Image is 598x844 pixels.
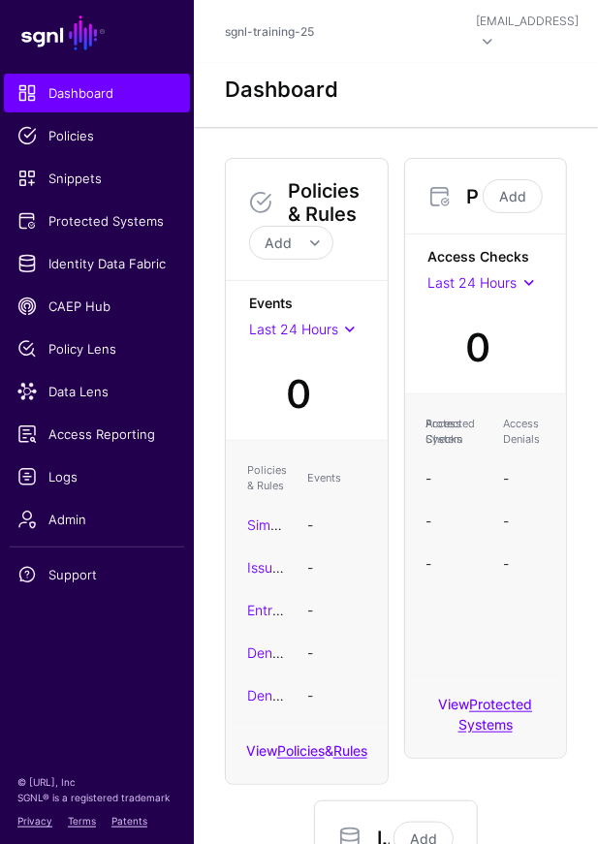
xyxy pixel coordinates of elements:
[17,297,176,316] span: CAEP Hub
[476,13,579,30] div: [EMAIL_ADDRESS]
[4,457,190,496] a: Logs
[17,815,52,827] a: Privacy
[249,321,338,337] span: Last 24 Hours
[494,406,572,457] th: Access Denials
[17,467,176,486] span: Logs
[465,319,490,377] div: 0
[417,543,494,585] td: -
[4,74,190,112] a: Dashboard
[494,457,572,500] td: -
[333,742,367,759] a: Rules
[17,774,176,790] p: © [URL], Inc
[4,372,190,411] a: Data Lens
[277,742,325,759] a: Policies
[17,510,176,529] span: Admin
[4,159,190,198] a: Snippets
[225,77,338,102] h2: Dashboard
[17,339,176,359] span: Policy Lens
[17,83,176,103] span: Dashboard
[12,12,182,54] a: SGNL
[4,116,190,155] a: Policies
[17,169,176,188] span: Snippets
[428,246,544,270] strong: Access Checks
[417,500,494,543] td: -
[299,674,376,717] td: -
[68,815,96,827] a: Terms
[247,559,447,576] a: Issues for ApproverGroup Users
[4,500,190,539] a: Admin
[4,202,190,240] a: Protected Systems
[494,500,572,543] td: -
[494,543,572,585] td: -
[17,565,176,584] span: Support
[299,547,376,589] td: -
[417,457,494,500] td: -
[4,287,190,326] a: CAEP Hub
[428,274,518,291] span: Last 24 Hours
[4,329,190,368] a: Policy Lens
[405,682,567,758] div: View
[249,293,364,317] strong: Events
[4,244,190,283] a: Identity Data Fabric
[483,179,543,213] a: Add
[467,185,480,208] h3: Protected Systems
[299,504,376,547] td: -
[286,365,311,423] div: 0
[247,516,338,533] a: Simple Access
[299,589,376,632] td: -
[17,211,176,231] span: Protected Systems
[299,632,376,674] td: -
[237,453,299,504] th: Policies & Rules
[4,415,190,453] a: Access Reporting
[247,687,444,703] a: Deny Access to Specific Issues
[226,729,388,784] div: View &
[17,254,176,273] span: Identity Data Fabric
[17,382,176,401] span: Data Lens
[247,644,375,661] a: Deny Simple Access
[417,406,494,457] th: Access Checks
[17,424,176,444] span: Access Reporting
[225,24,314,39] a: sgnl-training-25
[17,790,176,805] p: SGNL® is a registered trademark
[299,453,376,504] th: Events
[17,126,176,145] span: Policies
[247,602,520,618] a: Entra ID Users Can Assume Managed Roles
[111,815,147,827] a: Patents
[458,696,533,733] a: Protected Systems
[265,234,292,251] span: Add
[288,179,364,226] h3: Policies & Rules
